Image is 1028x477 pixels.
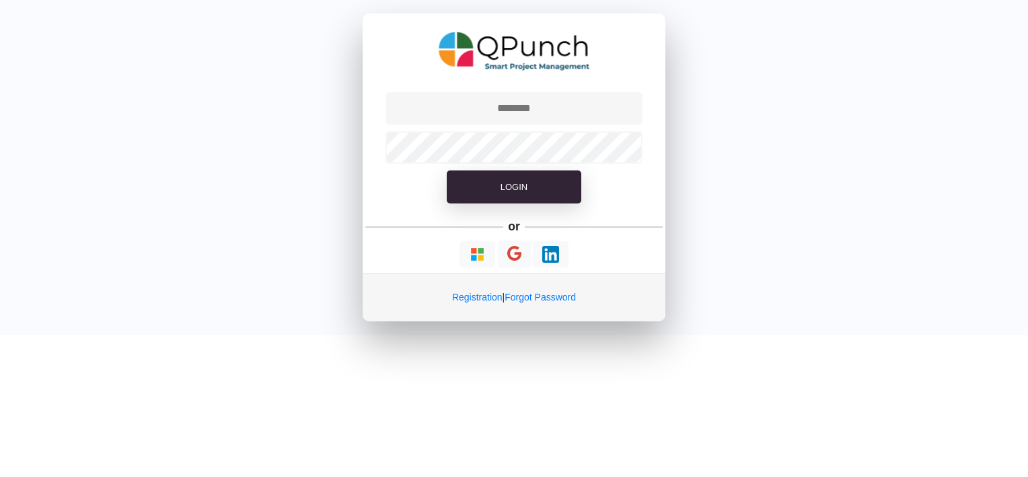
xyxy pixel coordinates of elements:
button: Continue With LinkedIn [533,241,568,267]
img: QPunch [439,27,590,75]
h5: or [506,217,523,236]
div: | [363,273,665,321]
button: Continue With Microsoft Azure [460,241,495,267]
a: Registration [452,292,503,303]
span: Login [501,182,527,192]
img: Loading... [469,246,486,263]
a: Forgot Password [505,292,576,303]
button: Continue With Google [498,241,531,268]
button: Login [447,170,581,204]
img: Loading... [542,246,559,263]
